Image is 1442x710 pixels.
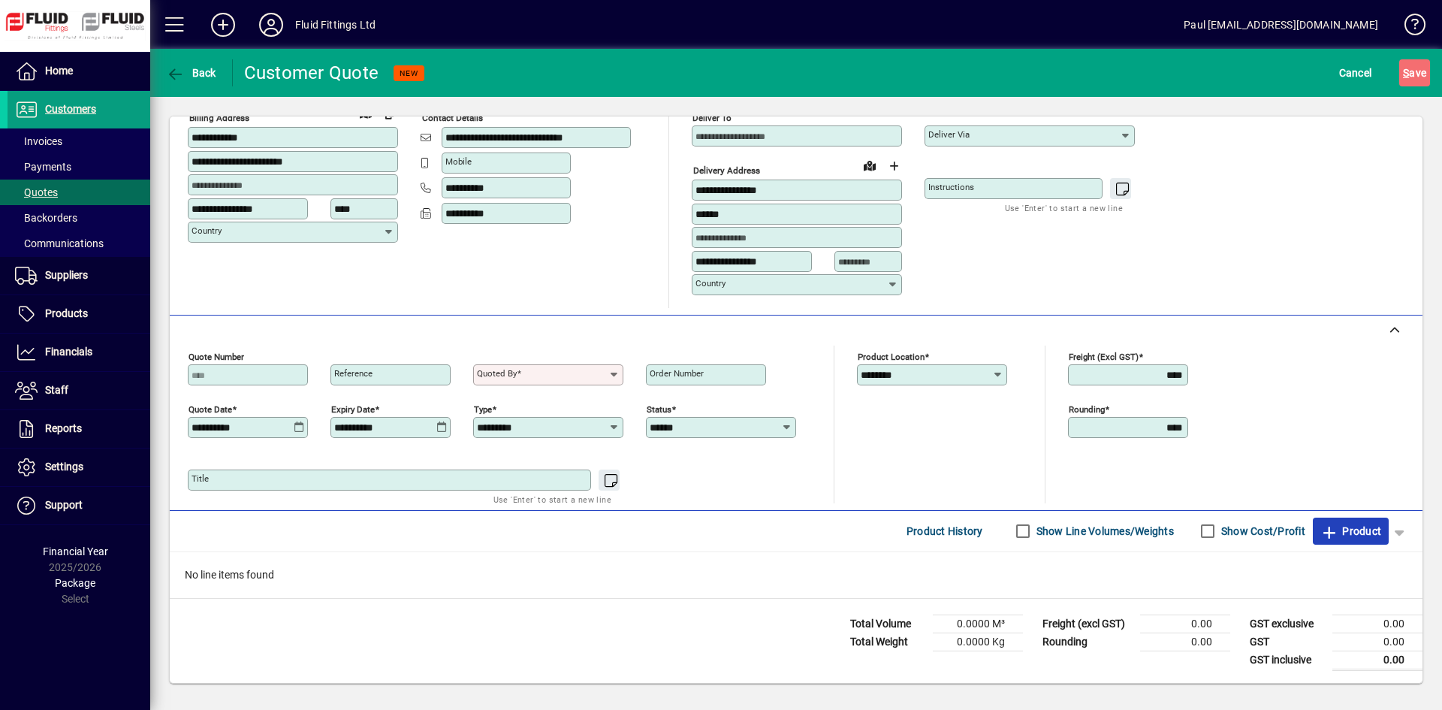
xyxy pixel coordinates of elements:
button: Product [1313,518,1389,545]
mat-label: Expiry date [331,403,375,414]
span: Communications [15,237,104,249]
mat-label: Deliver To [692,113,732,123]
span: ave [1403,61,1426,85]
a: Knowledge Base [1393,3,1423,52]
span: Home [45,65,73,77]
mat-label: Title [192,473,209,484]
button: Back [162,59,220,86]
td: 0.00 [1140,615,1230,633]
div: Fluid Fittings Ltd [295,13,376,37]
span: Payments [15,161,71,173]
span: Cancel [1339,61,1372,85]
td: GST inclusive [1242,651,1332,669]
span: Staff [45,384,68,396]
a: View on map [354,101,378,125]
td: Rounding [1035,633,1140,651]
a: Products [8,295,150,333]
span: Customers [45,103,96,115]
td: 0.0000 Kg [933,633,1023,651]
mat-label: Order number [650,368,704,379]
mat-label: Status [647,403,671,414]
span: Product [1320,519,1381,543]
td: 0.0000 M³ [933,615,1023,633]
a: Staff [8,372,150,409]
a: Suppliers [8,257,150,295]
span: Products [45,307,88,319]
a: Reports [8,410,150,448]
mat-label: Product location [858,351,925,361]
button: Product History [900,518,989,545]
span: S [1403,67,1409,79]
span: Financial Year [43,545,108,557]
mat-label: Quote date [189,403,232,414]
a: Quotes [8,180,150,205]
td: Total Volume [843,615,933,633]
mat-label: Type [474,403,492,414]
mat-hint: Use 'Enter' to start a new line [1005,199,1123,216]
td: GST exclusive [1242,615,1332,633]
button: Copy to Delivery address [378,101,402,125]
div: Customer Quote [244,61,379,85]
mat-label: Country [192,225,222,236]
span: Package [55,577,95,589]
label: Show Line Volumes/Weights [1033,524,1174,539]
td: Freight (excl GST) [1035,615,1140,633]
mat-label: Quoted by [477,368,517,379]
span: Back [166,67,216,79]
span: Financials [45,346,92,358]
a: Settings [8,449,150,486]
td: Total Weight [843,633,933,651]
mat-hint: Use 'Enter' to start a new line [493,491,611,508]
mat-label: Country [695,278,726,289]
span: NEW [400,68,418,78]
span: Product History [907,519,983,543]
mat-label: Quote number [189,351,244,361]
a: Home [8,53,150,90]
app-page-header-button: Back [150,59,233,86]
td: 0.00 [1332,615,1422,633]
button: Add [199,11,247,38]
span: Invoices [15,135,62,147]
td: 0.00 [1140,633,1230,651]
button: Save [1399,59,1430,86]
div: No line items found [170,552,1422,598]
span: Suppliers [45,269,88,281]
td: 0.00 [1332,633,1422,651]
mat-label: Mobile [445,156,472,167]
div: Paul [EMAIL_ADDRESS][DOMAIN_NAME] [1184,13,1378,37]
a: Financials [8,334,150,371]
button: Cancel [1335,59,1376,86]
td: GST [1242,633,1332,651]
a: Backorders [8,205,150,231]
span: Reports [45,422,82,434]
a: View on map [858,153,882,177]
button: Profile [247,11,295,38]
mat-label: Deliver via [928,129,970,140]
mat-label: Reference [334,368,373,379]
a: Payments [8,154,150,180]
span: Support [45,499,83,511]
span: Quotes [15,186,58,198]
label: Show Cost/Profit [1218,524,1305,539]
mat-label: Instructions [928,182,974,192]
button: Choose address [882,154,906,178]
a: Invoices [8,128,150,154]
span: Settings [45,461,83,473]
a: Support [8,487,150,524]
a: Communications [8,231,150,256]
mat-label: Rounding [1069,403,1105,414]
span: Backorders [15,212,77,224]
mat-label: Freight (excl GST) [1069,351,1139,361]
td: 0.00 [1332,651,1422,669]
